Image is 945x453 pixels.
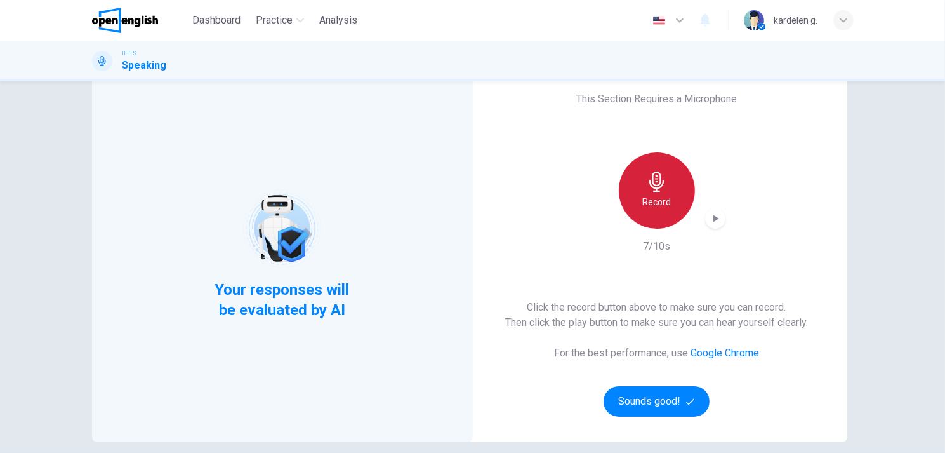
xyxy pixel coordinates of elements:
span: IELTS [122,49,137,58]
span: Practice [256,13,293,28]
h6: Record [642,194,671,210]
span: Analysis [319,13,357,28]
h6: This Section Requires a Microphone [576,91,737,107]
h6: Click the record button above to make sure you can record. Then click the play button to make sur... [505,300,808,330]
span: Your responses will be evaluated by AI [205,280,359,320]
button: Practice [251,9,309,32]
img: OpenEnglish logo [92,8,159,33]
h6: 7/10s [643,239,670,254]
span: Dashboard [192,13,241,28]
a: Google Chrome [691,347,759,359]
a: OpenEnglish logo [92,8,188,33]
button: Sounds good! [604,386,710,417]
div: kardelen g. [774,13,818,28]
button: Dashboard [187,9,246,32]
h6: For the best performance, use [554,346,759,361]
h1: Speaking [122,58,167,73]
button: Record [619,152,695,229]
img: Profile picture [744,10,764,30]
button: Analysis [314,9,362,32]
img: en [651,16,667,25]
img: robot icon [242,188,322,269]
